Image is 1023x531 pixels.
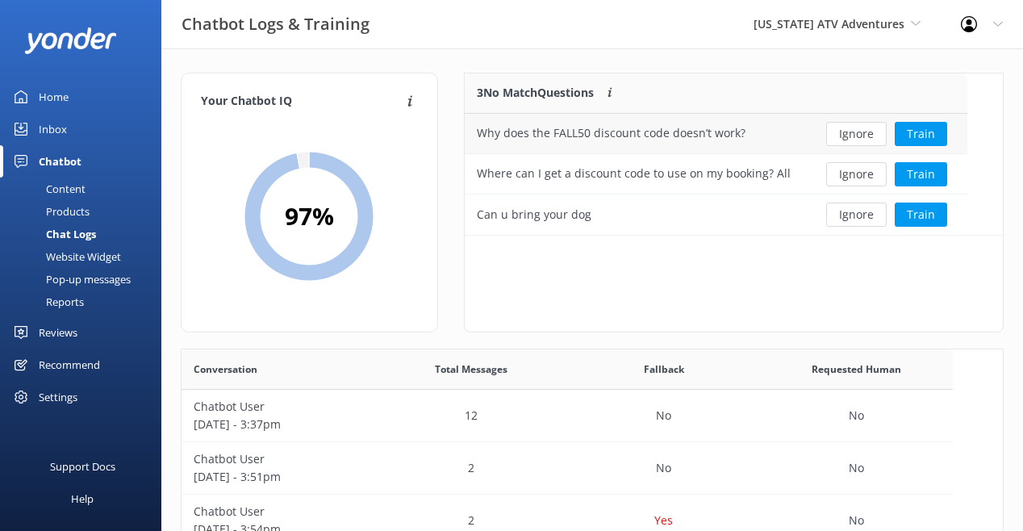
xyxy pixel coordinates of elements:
[39,316,77,349] div: Reviews
[644,362,684,377] span: Fallback
[194,362,257,377] span: Conversation
[10,200,90,223] div: Products
[826,203,887,227] button: Ignore
[465,194,967,235] div: row
[194,503,362,521] p: Chatbot User
[182,442,953,495] div: row
[468,459,474,477] p: 2
[10,268,131,291] div: Pop-up messages
[39,81,69,113] div: Home
[194,450,362,468] p: Chatbot User
[849,512,864,529] p: No
[754,16,904,31] span: [US_STATE] ATV Adventures
[10,291,161,313] a: Reports
[654,512,673,529] p: Yes
[24,27,117,54] img: yonder-white-logo.png
[10,245,161,268] a: Website Widget
[201,93,403,111] h4: Your Chatbot IQ
[39,145,81,178] div: Chatbot
[10,200,161,223] a: Products
[10,223,96,245] div: Chat Logs
[10,223,161,245] a: Chat Logs
[10,291,84,313] div: Reports
[656,407,671,424] p: No
[71,483,94,515] div: Help
[849,459,864,477] p: No
[812,362,901,377] span: Requested Human
[826,162,887,186] button: Ignore
[435,362,507,377] span: Total Messages
[10,268,161,291] a: Pop-up messages
[50,450,115,483] div: Support Docs
[656,459,671,477] p: No
[194,468,362,486] p: [DATE] - 3:51pm
[826,122,887,146] button: Ignore
[465,114,967,154] div: row
[465,114,967,235] div: grid
[895,162,947,186] button: Train
[477,206,591,224] div: Can u bring your dog
[39,113,67,145] div: Inbox
[285,197,334,236] h2: 97 %
[182,11,370,37] h3: Chatbot Logs & Training
[194,398,362,416] p: Chatbot User
[182,390,953,442] div: row
[10,178,86,200] div: Content
[39,381,77,413] div: Settings
[895,203,947,227] button: Train
[477,124,745,142] div: Why does the FALL50 discount code doesn’t work?
[477,165,794,182] div: Where can I get a discount code to use on my booking? All the codes I try using does not work.
[849,407,864,424] p: No
[465,154,967,194] div: row
[194,416,362,433] p: [DATE] - 3:37pm
[895,122,947,146] button: Train
[10,245,121,268] div: Website Widget
[468,512,474,529] p: 2
[465,407,478,424] p: 12
[10,178,161,200] a: Content
[39,349,100,381] div: Recommend
[477,84,594,102] p: 3 No Match Questions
